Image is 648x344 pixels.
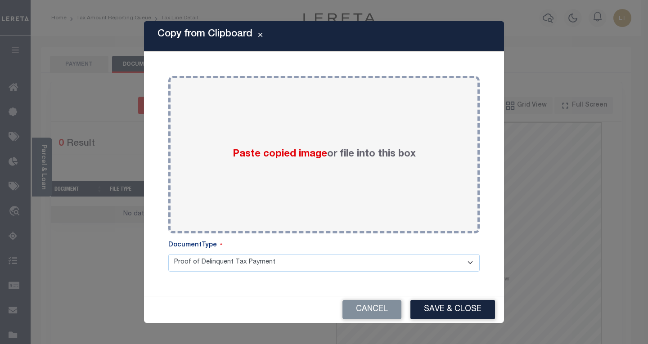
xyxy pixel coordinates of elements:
[342,300,401,319] button: Cancel
[252,31,268,42] button: Close
[157,28,252,40] h5: Copy from Clipboard
[168,241,222,250] label: DocumentType
[410,300,495,319] button: Save & Close
[233,147,416,162] label: or file into this box
[233,149,327,159] span: Paste copied image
